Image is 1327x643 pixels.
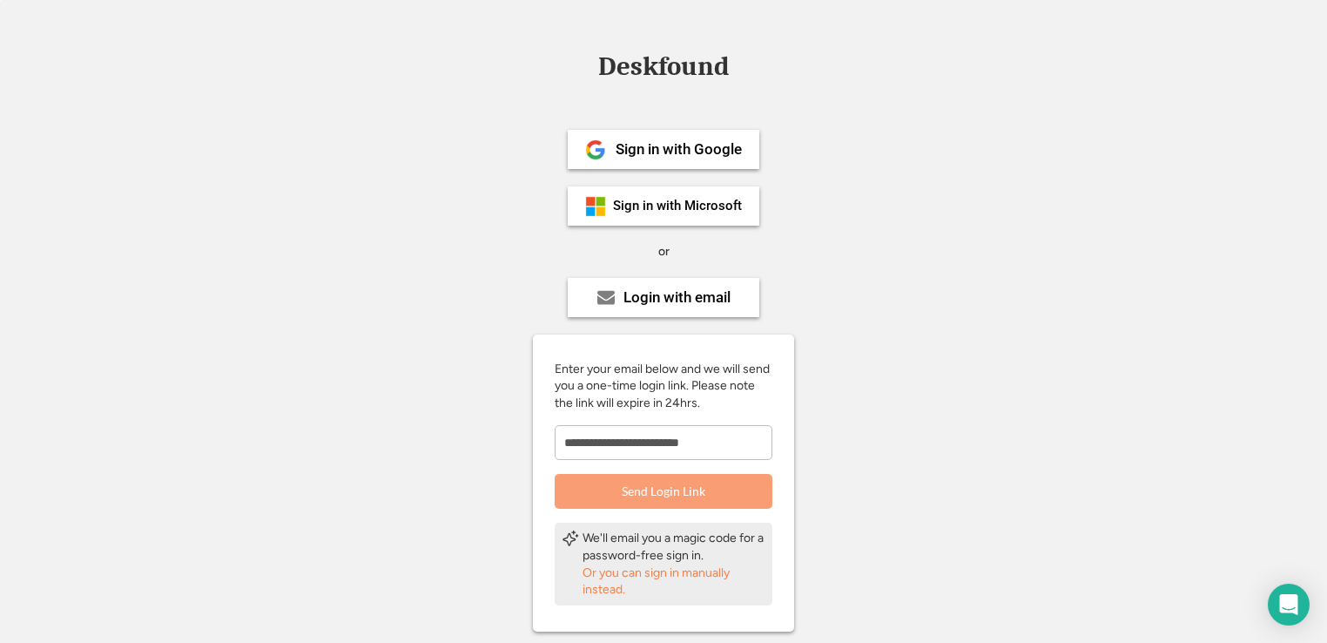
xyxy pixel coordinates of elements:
div: or [658,243,670,261]
img: ms-symbollockup_mssymbol_19.png [585,196,606,217]
button: Send Login Link [555,474,772,509]
div: Open Intercom Messenger [1268,584,1310,626]
div: Deskfound [589,53,738,80]
img: 1024px-Google__G__Logo.svg.png [585,139,606,160]
div: Enter your email below and we will send you a one-time login link. Please note the link will expi... [555,361,772,412]
div: Login with email [623,290,731,305]
div: Sign in with Google [616,142,742,157]
div: Sign in with Microsoft [613,200,742,213]
div: Or you can sign in manually instead. [583,565,765,599]
div: We'll email you a magic code for a password-free sign in. [583,530,765,564]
